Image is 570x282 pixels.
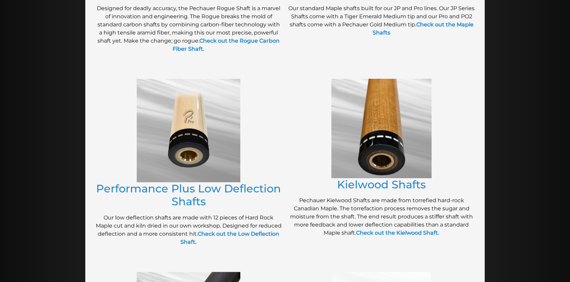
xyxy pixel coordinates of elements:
p: Pechauer Kielwood Shafts are made from torrefied hard-rock Canadian Maple. The torrefaction proce... [288,196,475,237]
p: Designed for deadly accuracy, the Pechauer Rogue Shaft is a marvel of innovation and engineering.... [95,4,282,53]
a: Check out the Rogue Carbon Fiber Shaft. [173,38,280,52]
a: Check out the Maple Shafts [373,21,474,36]
a: Check out the Low Deflection Shaft. [180,231,279,245]
a: Performance Plus Low Deflection Shafts [96,182,281,208]
a: Kielwood Shafts [337,178,426,191]
p: Our low deflection shafts are made with 12 pieces of Hard Rock Maple cut and kiln dried in our ow... [95,214,282,246]
a: Check out the Kielwood Shaft. [356,230,439,236]
p: Our standard Maple shafts built for our JP and Pro lines. Our JP Series Shafts come with a Tiger ... [288,4,475,37]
